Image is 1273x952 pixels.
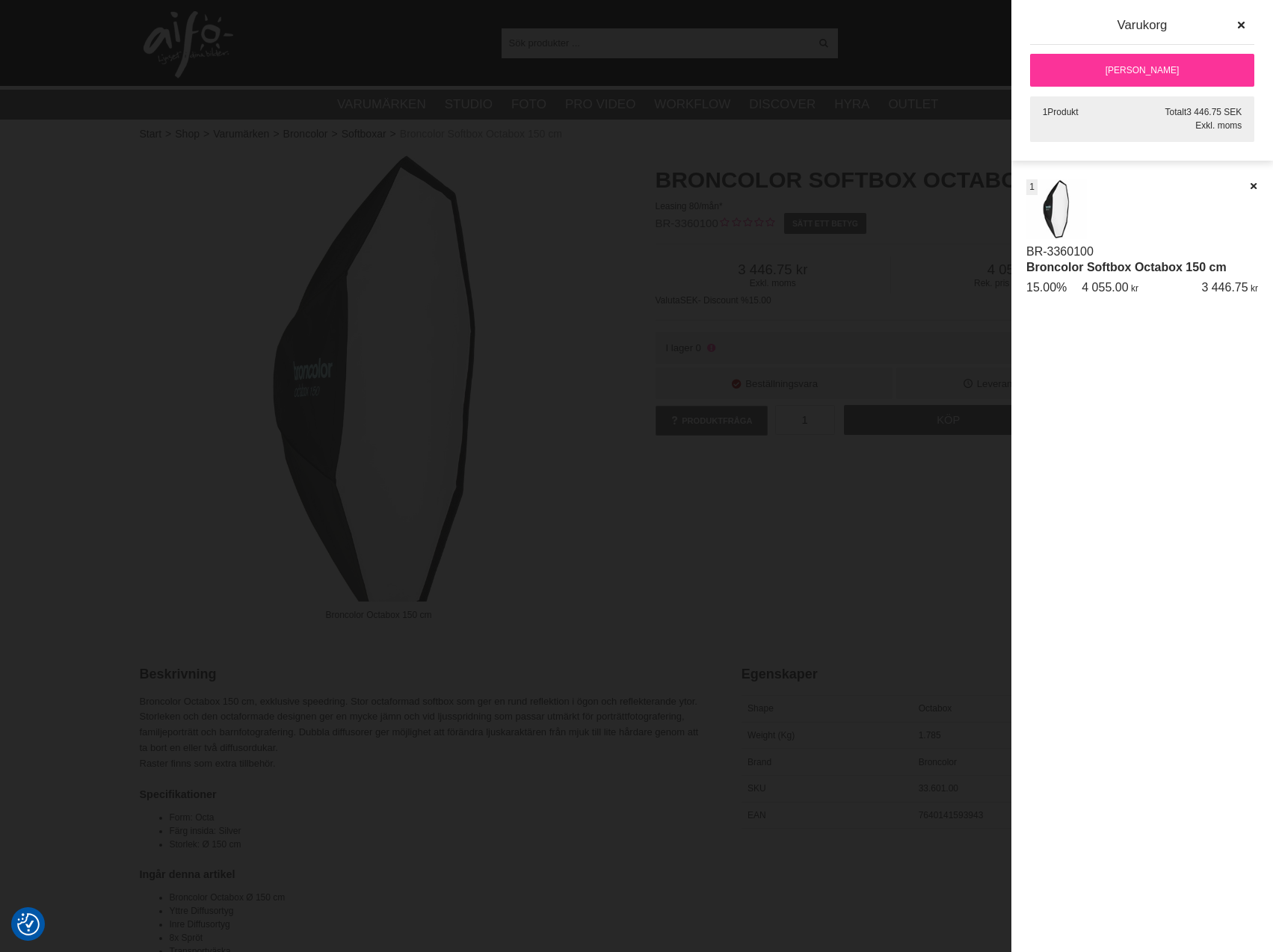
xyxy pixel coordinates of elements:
[1195,120,1242,131] span: Exkl. moms
[1030,54,1254,87] a: [PERSON_NAME]
[1201,281,1248,294] span: 3 446.75
[17,911,40,938] button: Samtyckesinställningar
[1043,107,1048,117] span: 1
[1082,281,1128,294] span: 4 055.00
[1186,107,1242,117] span: 3 446.75 SEK
[1165,107,1187,117] span: Totalt
[1026,261,1227,273] a: Broncolor Softbox Octabox 150 cm
[1029,180,1035,194] span: 1
[1026,179,1087,240] img: Broncolor Softbox Octabox 150 cm
[17,913,40,936] img: Revisit consent button
[1118,18,1168,32] span: Varukorg
[1026,245,1094,258] a: BR-3360100
[1047,107,1078,117] span: Produkt
[1026,281,1067,294] span: 15.00%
